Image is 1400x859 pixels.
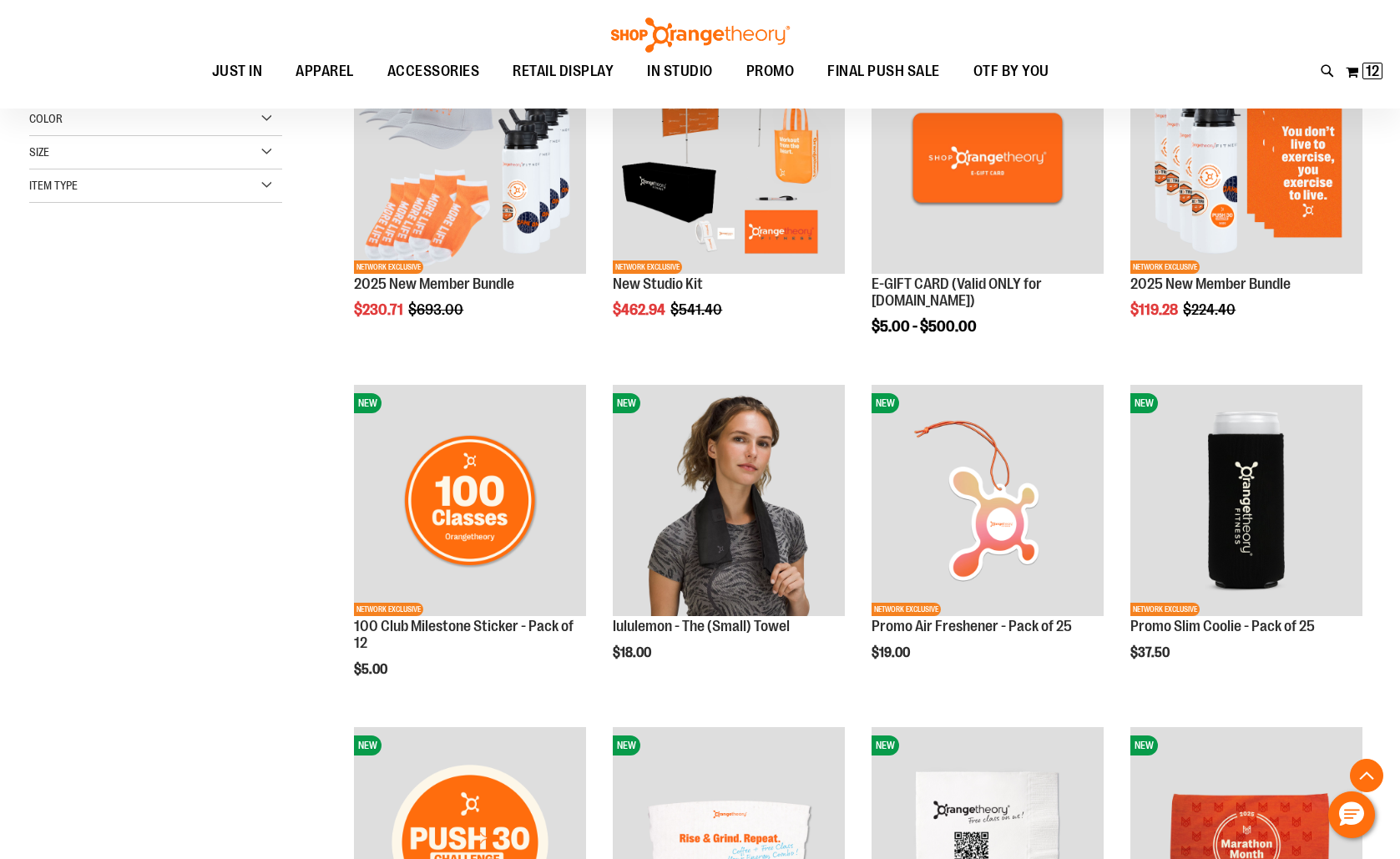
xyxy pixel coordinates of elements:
span: ACCESSORIES [387,53,480,90]
span: NEW [613,735,640,755]
span: 12 [1366,63,1379,79]
a: 2025 New Member Bundle [354,275,514,292]
img: 2025 New Member Bundle [1130,42,1362,274]
span: Color [29,112,63,125]
a: OTF BY YOU [957,53,1066,91]
span: NEW [872,393,899,413]
div: product [1122,33,1371,360]
span: $541.40 [670,301,725,318]
a: Promo Slim Coolie - Pack of 25NEWNETWORK EXCLUSIVE [1130,385,1362,619]
a: 2025 New Member Bundle [1130,275,1291,292]
span: $230.71 [354,301,406,318]
span: NEW [354,735,382,755]
img: E-GIFT CARD (Valid ONLY for ShopOrangetheory.com) [872,42,1104,274]
span: NEW [354,393,382,413]
span: OTF BY YOU [973,53,1049,90]
a: IN STUDIO [630,53,730,91]
a: ACCESSORIES [371,53,497,90]
a: 100 Club Milestone Sticker - Pack of 12NEWNETWORK EXCLUSIVE [354,385,586,619]
a: RETAIL DISPLAY [496,53,630,91]
img: Promo Slim Coolie - Pack of 25 [1130,385,1362,617]
span: NETWORK EXCLUSIVE [354,260,423,274]
a: 2025 New Member BundleNEWNETWORK EXCLUSIVE [1130,42,1362,276]
div: product [346,33,594,360]
span: $5.00 - $500.00 [872,318,977,335]
span: $224.40 [1183,301,1238,318]
span: $18.00 [613,645,654,660]
div: product [863,376,1112,703]
a: Promo Slim Coolie - Pack of 25 [1130,618,1315,634]
span: JUST IN [212,53,263,90]
span: $19.00 [872,645,912,660]
span: $37.50 [1130,645,1172,660]
button: Hello, have a question? Let’s chat. [1328,791,1375,838]
span: Item Type [29,179,78,192]
span: NETWORK EXCLUSIVE [1130,603,1200,616]
span: PROMO [746,53,795,90]
a: E-GIFT CARD (Valid ONLY for ShopOrangetheory.com)NEW [872,42,1104,276]
span: NETWORK EXCLUSIVE [613,260,682,274]
span: $5.00 [354,662,390,677]
span: NEW [1130,735,1158,755]
span: RETAIL DISPLAY [513,53,614,90]
div: product [1122,376,1371,703]
span: APPAREL [296,53,354,90]
div: product [863,33,1112,376]
a: FINAL PUSH SALE [811,53,957,91]
a: 2025 New Member BundleNEWNETWORK EXCLUSIVE [354,42,586,276]
img: Shop Orangetheory [609,18,792,53]
span: IN STUDIO [647,53,713,90]
a: lululemon - The (Small) TowelNEW [613,385,845,619]
a: lululemon - The (Small) Towel [613,618,790,634]
a: APPAREL [279,53,371,91]
img: 2025 New Member Bundle [354,42,586,274]
a: Promo Air Freshener - Pack of 25NEWNETWORK EXCLUSIVE [872,385,1104,619]
a: New Studio Kit [613,275,703,292]
img: 100 Club Milestone Sticker - Pack of 12 [354,385,586,617]
span: NETWORK EXCLUSIVE [354,603,423,616]
span: NETWORK EXCLUSIVE [1130,260,1200,274]
span: NEW [872,735,899,755]
span: NEW [613,393,640,413]
span: NETWORK EXCLUSIVE [872,603,941,616]
div: product [604,376,853,703]
div: product [604,33,853,360]
span: Size [29,145,49,159]
span: $119.28 [1130,301,1180,318]
span: $693.00 [408,301,466,318]
a: JUST IN [195,53,280,91]
span: FINAL PUSH SALE [827,53,940,90]
a: E-GIFT CARD (Valid ONLY for [DOMAIN_NAME]) [872,275,1042,309]
img: New Studio Kit [613,42,845,274]
span: $462.94 [613,301,668,318]
a: Promo Air Freshener - Pack of 25 [872,618,1072,634]
img: Promo Air Freshener - Pack of 25 [872,385,1104,617]
span: NEW [1130,393,1158,413]
button: Back To Top [1350,759,1383,792]
a: PROMO [730,53,811,91]
div: product [346,376,594,720]
img: lululemon - The (Small) Towel [613,385,845,617]
a: New Studio KitNEWNETWORK EXCLUSIVE [613,42,845,276]
a: 100 Club Milestone Sticker - Pack of 12 [354,618,574,651]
